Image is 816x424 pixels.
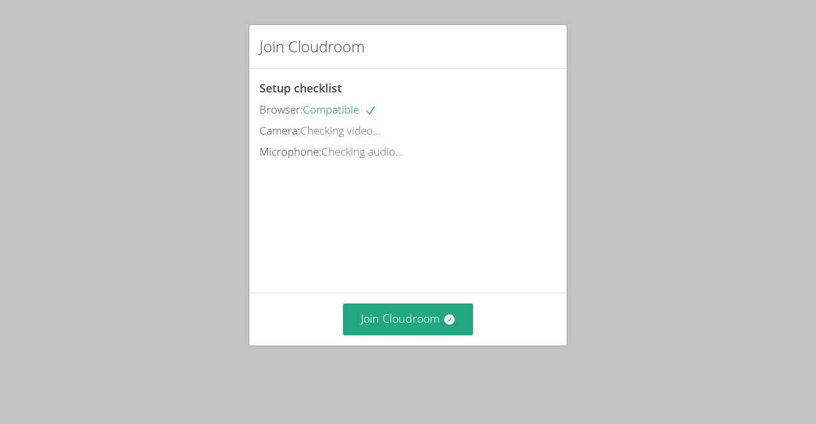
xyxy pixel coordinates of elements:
[259,123,300,138] span: Camera:
[259,80,342,96] span: Setup checklist
[259,102,303,117] span: Browser:
[259,35,365,58] h2: Join Cloudroom
[321,144,403,159] span: Checking audio...
[343,303,474,335] button: Join Cloudroom
[300,123,381,138] span: Checking video...
[303,102,377,117] span: Compatible
[259,144,321,159] span: Microphone:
